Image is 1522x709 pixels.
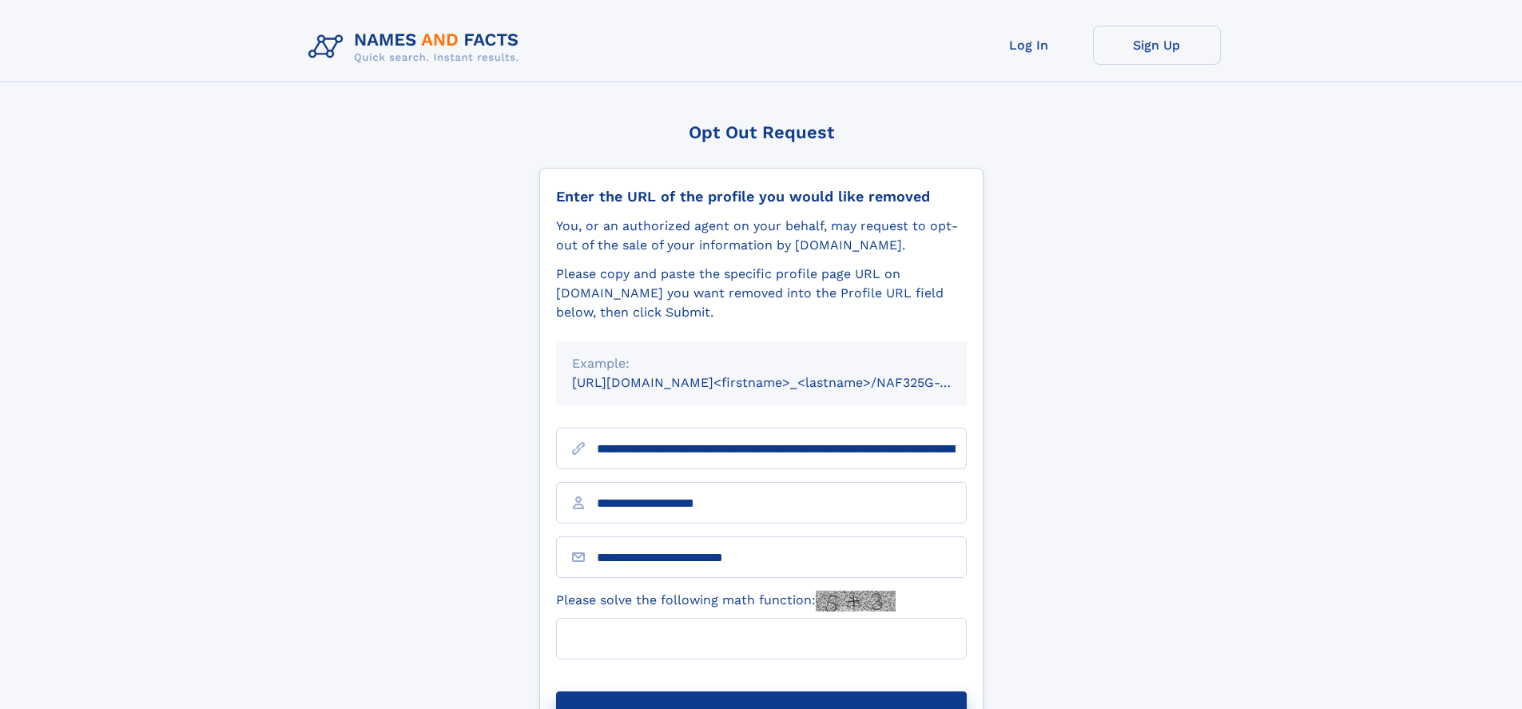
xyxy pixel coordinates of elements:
small: [URL][DOMAIN_NAME]<firstname>_<lastname>/NAF325G-xxxxxxxx [572,375,997,390]
div: You, or an authorized agent on your behalf, may request to opt-out of the sale of your informatio... [556,217,967,255]
img: Logo Names and Facts [302,26,532,69]
div: Please copy and paste the specific profile page URL on [DOMAIN_NAME] you want removed into the Pr... [556,265,967,322]
a: Sign Up [1093,26,1221,65]
a: Log In [965,26,1093,65]
label: Please solve the following math function: [556,591,896,611]
div: Example: [572,354,951,373]
div: Opt Out Request [539,122,984,142]
div: Enter the URL of the profile you would like removed [556,188,967,205]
